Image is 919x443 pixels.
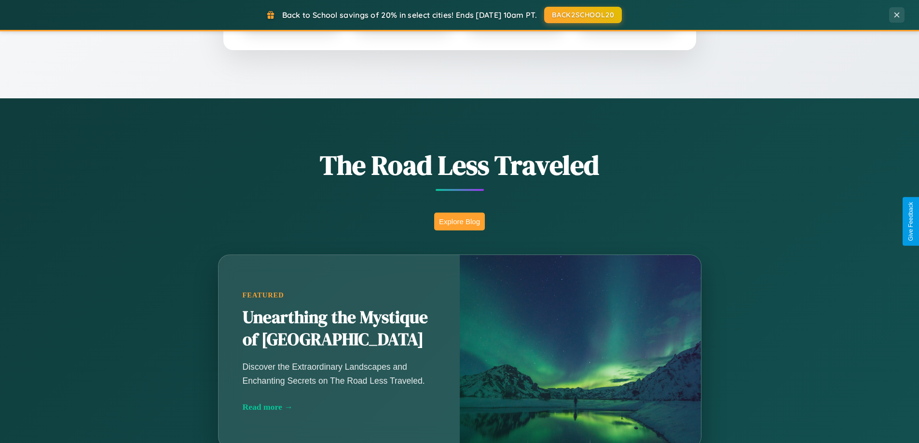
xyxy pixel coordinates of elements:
[243,291,436,299] div: Featured
[170,147,749,184] h1: The Road Less Traveled
[434,213,485,230] button: Explore Blog
[243,360,436,387] p: Discover the Extraordinary Landscapes and Enchanting Secrets on The Road Less Traveled.
[243,402,436,412] div: Read more →
[243,307,436,351] h2: Unearthing the Mystique of [GEOGRAPHIC_DATA]
[544,7,622,23] button: BACK2SCHOOL20
[282,10,537,20] span: Back to School savings of 20% in select cities! Ends [DATE] 10am PT.
[907,202,914,241] div: Give Feedback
